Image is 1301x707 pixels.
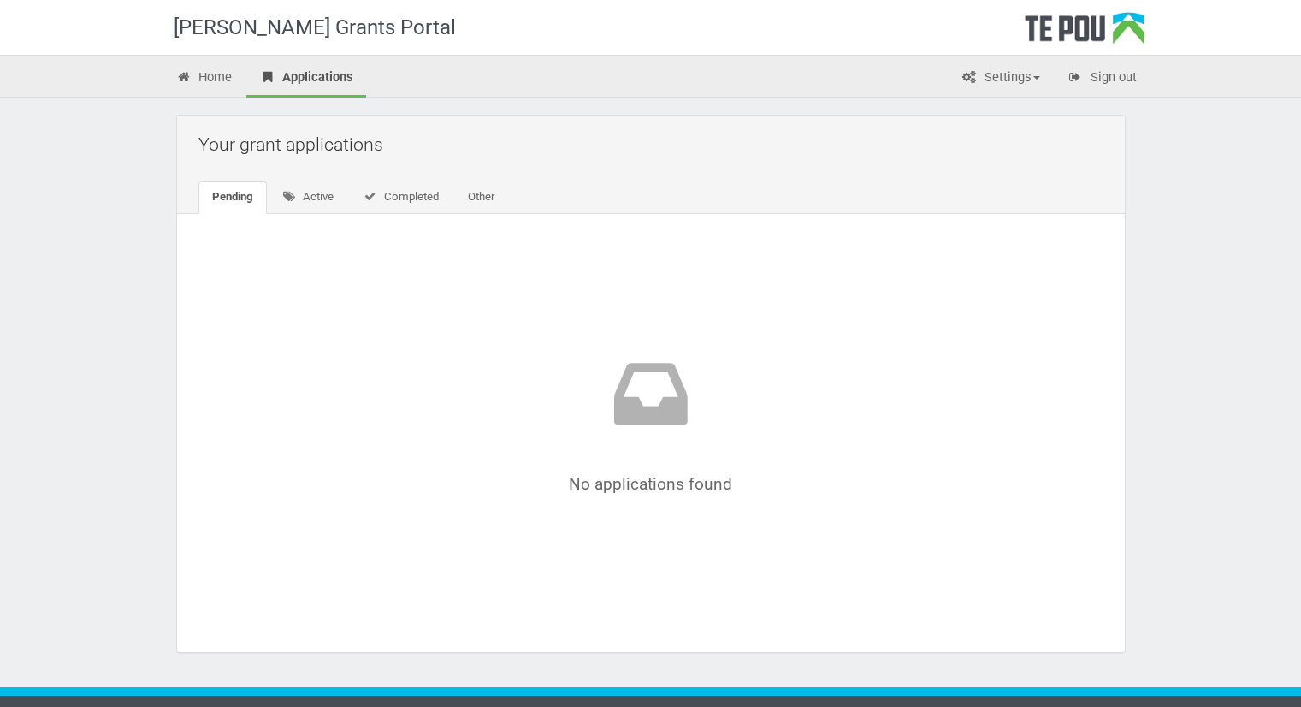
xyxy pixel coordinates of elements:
[349,181,452,214] a: Completed
[198,124,1112,164] h2: Your grant applications
[250,351,1052,493] div: No applications found
[198,181,267,214] a: Pending
[1025,12,1144,55] div: Te Pou Logo
[454,181,508,214] a: Other
[1055,60,1150,98] a: Sign out
[269,181,348,214] a: Active
[949,60,1053,98] a: Settings
[163,60,245,98] a: Home
[246,60,366,98] a: Applications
